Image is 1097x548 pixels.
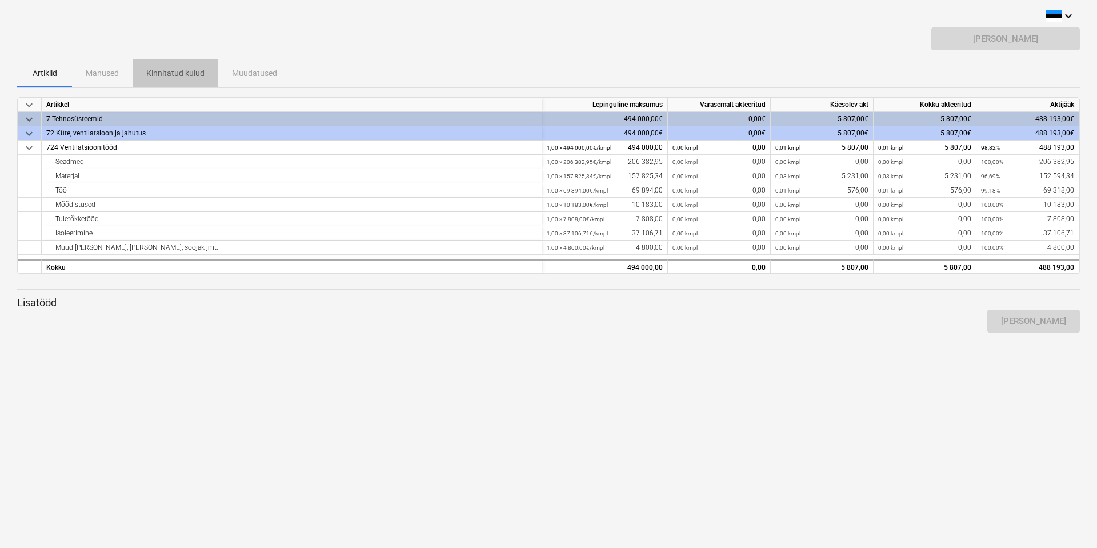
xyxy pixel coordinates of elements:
[672,187,698,194] small: 0,00 kmpl
[672,173,698,179] small: 0,00 kmpl
[878,202,903,208] small: 0,00 kmpl
[46,212,537,226] div: Tuletõkketööd
[878,216,903,222] small: 0,00 kmpl
[976,112,1079,126] div: 488 193,00€
[672,169,766,183] div: 0,00
[46,112,537,126] div: 7 Tehnosüsteemid
[981,226,1074,241] div: 37 106,71
[672,212,766,226] div: 0,00
[22,113,36,126] span: keyboard_arrow_down
[672,183,766,198] div: 0,00
[775,212,868,226] div: 0,00
[771,112,874,126] div: 5 807,00€
[878,187,903,194] small: 0,01 kmpl
[547,159,611,165] small: 1,00 × 206 382,95€ / kmpl
[672,241,766,255] div: 0,00
[775,169,868,183] div: 5 231,00
[547,145,611,151] small: 1,00 × 494 000,00€ / kmpl
[981,202,1003,208] small: 100,00%
[981,145,1000,151] small: 98,82%
[46,183,537,198] div: Töö
[547,169,663,183] div: 157 825,34
[672,198,766,212] div: 0,00
[547,173,611,179] small: 1,00 × 157 825,34€ / kmpl
[46,241,537,255] div: Muud [PERSON_NAME], [PERSON_NAME], soojak jmt.
[672,216,698,222] small: 0,00 kmpl
[878,155,971,169] div: 0,00
[22,141,36,155] span: keyboard_arrow_down
[775,155,868,169] div: 0,00
[981,183,1074,198] div: 69 318,00
[981,198,1074,212] div: 10 183,00
[672,245,698,251] small: 0,00 kmpl
[547,141,663,155] div: 494 000,00
[542,98,668,112] div: Lepinguline maksumus
[672,159,698,165] small: 0,00 kmpl
[981,173,1000,179] small: 96,69%
[46,198,537,212] div: Mõõdistused
[775,183,868,198] div: 576,00
[46,141,537,155] div: 724 Ventilatsioonitööd
[46,169,537,183] div: Materjal
[981,155,1074,169] div: 206 382,95
[672,141,766,155] div: 0,00
[547,202,608,208] small: 1,00 × 10 183,00€ / kmpl
[775,241,868,255] div: 0,00
[878,141,971,155] div: 5 807,00
[981,212,1074,226] div: 7 808,00
[672,155,766,169] div: 0,00
[46,155,537,169] div: Seadmed
[775,216,800,222] small: 0,00 kmpl
[874,112,976,126] div: 5 807,00€
[775,245,800,251] small: 0,00 kmpl
[976,98,1079,112] div: Aktijääk
[981,187,1000,194] small: 99,18%
[547,212,663,226] div: 7 808,00
[775,202,800,208] small: 0,00 kmpl
[771,126,874,141] div: 5 807,00€
[547,230,608,237] small: 1,00 × 37 106,71€ / kmpl
[672,145,698,151] small: 0,00 kmpl
[547,226,663,241] div: 37 106,71
[878,226,971,241] div: 0,00
[878,183,971,198] div: 576,00
[672,202,698,208] small: 0,00 kmpl
[775,230,800,237] small: 0,00 kmpl
[42,259,542,274] div: Kokku
[981,141,1074,155] div: 488 193,00
[874,259,976,274] div: 5 807,00
[668,126,771,141] div: 0,00€
[878,198,971,212] div: 0,00
[668,112,771,126] div: 0,00€
[547,261,663,275] div: 494 000,00
[1062,9,1075,23] i: keyboard_arrow_down
[46,126,537,141] div: 72 Küte, ventilatsioon ja jahutus
[775,261,868,275] div: 5 807,00
[775,141,868,155] div: 5 807,00
[775,159,800,165] small: 0,00 kmpl
[542,126,668,141] div: 494 000,00€
[547,155,663,169] div: 206 382,95
[981,169,1074,183] div: 152 594,34
[775,173,800,179] small: 0,03 kmpl
[874,126,976,141] div: 5 807,00€
[981,159,1003,165] small: 100,00%
[672,230,698,237] small: 0,00 kmpl
[874,98,976,112] div: Kokku akteeritud
[672,226,766,241] div: 0,00
[878,173,903,179] small: 0,03 kmpl
[981,261,1074,275] div: 488 193,00
[981,216,1003,222] small: 100,00%
[878,241,971,255] div: 0,00
[672,261,766,275] div: 0,00
[878,159,903,165] small: 0,00 kmpl
[775,226,868,241] div: 0,00
[878,245,903,251] small: 0,00 kmpl
[547,187,608,194] small: 1,00 × 69 894,00€ / kmpl
[547,216,604,222] small: 1,00 × 7 808,00€ / kmpl
[771,98,874,112] div: Käesolev akt
[878,169,971,183] div: 5 231,00
[981,230,1003,237] small: 100,00%
[775,145,800,151] small: 0,01 kmpl
[878,212,971,226] div: 0,00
